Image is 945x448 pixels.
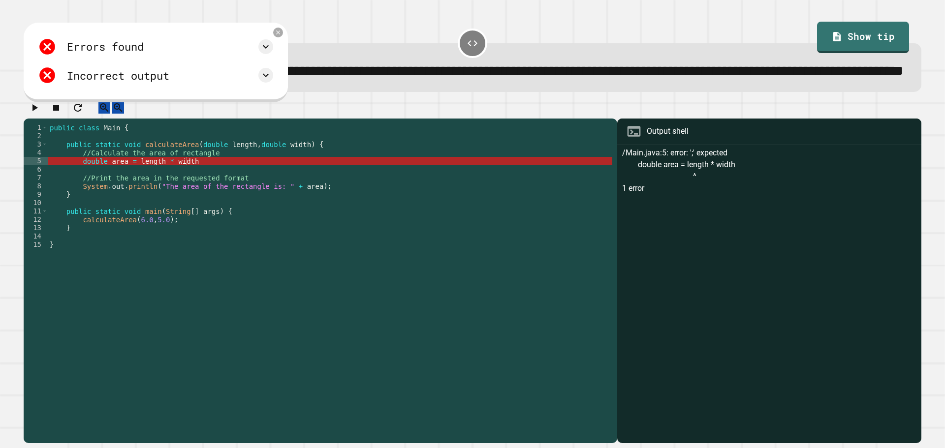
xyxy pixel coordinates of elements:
div: 6 [24,165,48,174]
div: 14 [24,232,48,240]
div: Output shell [647,125,689,137]
div: 11 [24,207,48,215]
div: 7 [24,174,48,182]
div: Incorrect output [67,67,169,84]
span: Toggle code folding, rows 3 through 9 [42,140,47,149]
a: Show tip [817,22,909,53]
div: 2 [24,132,48,140]
div: 9 [24,190,48,199]
div: /Main.java:5: error: ';' expected double area = length * width ^ 1 error [622,147,916,443]
div: 4 [24,149,48,157]
div: 5 [24,157,48,165]
div: 10 [24,199,48,207]
span: Toggle code folding, rows 1 through 15 [42,123,47,132]
div: 15 [24,240,48,249]
div: 8 [24,182,48,190]
span: Toggle code folding, rows 11 through 13 [42,207,47,215]
div: 1 [24,123,48,132]
div: 12 [24,215,48,224]
div: Errors found [67,38,144,55]
div: 3 [24,140,48,149]
div: 13 [24,224,48,232]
